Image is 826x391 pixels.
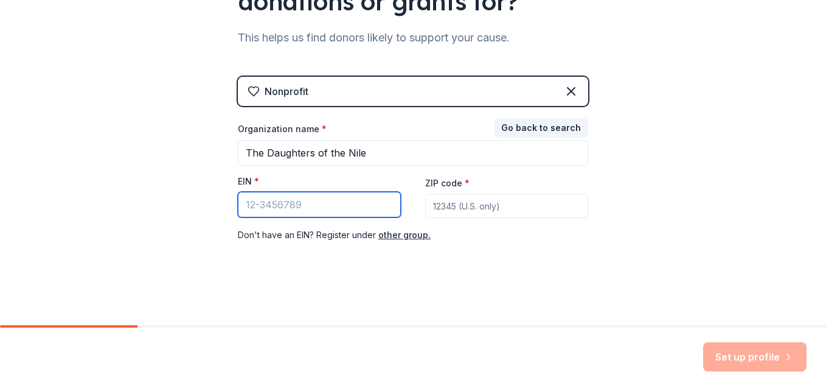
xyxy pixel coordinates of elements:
input: 12345 (U.S. only) [425,194,588,218]
div: Don ' t have an EIN? Register under [238,228,588,242]
label: Organization name [238,123,327,135]
input: American Red Cross [238,140,588,166]
label: ZIP code [425,177,470,189]
button: Go back to search [494,118,588,138]
input: 12-3456789 [238,192,401,217]
label: EIN [238,175,259,188]
button: other group. [378,228,431,242]
div: Nonprofit [265,84,308,99]
div: This helps us find donors likely to support your cause. [238,28,588,48]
